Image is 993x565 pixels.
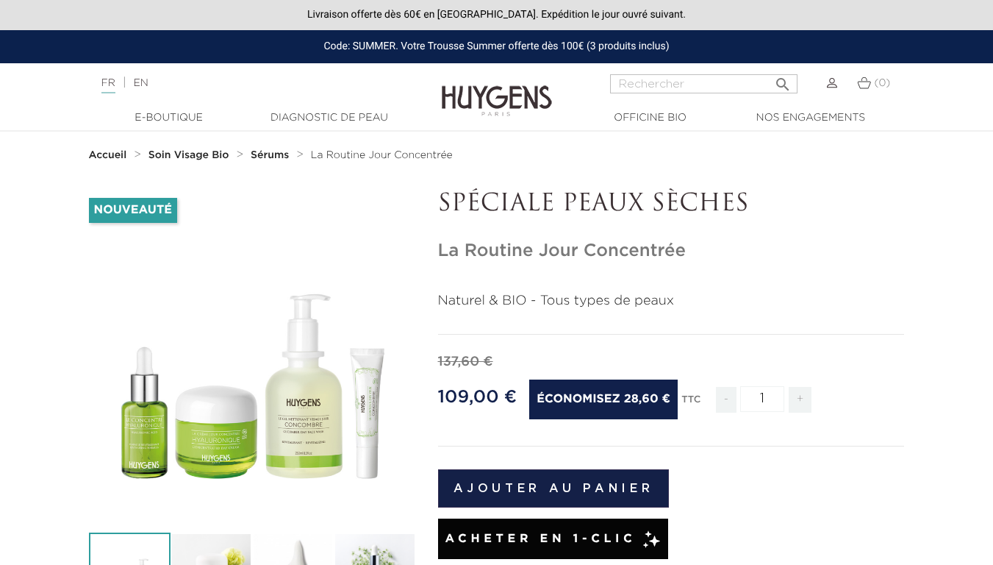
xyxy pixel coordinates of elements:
[89,150,127,160] strong: Accueil
[148,149,233,161] a: Soin Visage Bio
[789,387,812,413] span: +
[740,386,784,412] input: Quantité
[438,191,905,218] p: SPÉCIALE PEAUX SÈCHES
[89,149,130,161] a: Accueil
[438,291,905,311] p: Naturel & BIO - Tous types de peaux
[442,62,552,118] img: Huygens
[94,74,403,92] div: |
[681,384,700,424] div: TTC
[874,78,890,88] span: (0)
[251,149,293,161] a: Sérums
[101,78,115,93] a: FR
[311,149,453,161] a: La Routine Jour Concentrée
[89,198,177,223] li: Nouveauté
[133,78,148,88] a: EN
[311,150,453,160] span: La Routine Jour Concentrée
[737,110,884,126] a: Nos engagements
[96,110,243,126] a: E-Boutique
[770,70,796,90] button: 
[774,71,792,89] i: 
[716,387,736,413] span: -
[438,355,493,369] span: 137,60 €
[256,110,403,126] a: Diagnostic de peau
[438,241,905,262] h1: La Routine Jour Concentrée
[438,469,670,508] button: Ajouter au panier
[577,110,724,126] a: Officine Bio
[251,150,289,160] strong: Sérums
[529,380,678,419] span: Économisez 28,60 €
[610,74,797,93] input: Rechercher
[438,388,517,406] span: 109,00 €
[148,150,229,160] strong: Soin Visage Bio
